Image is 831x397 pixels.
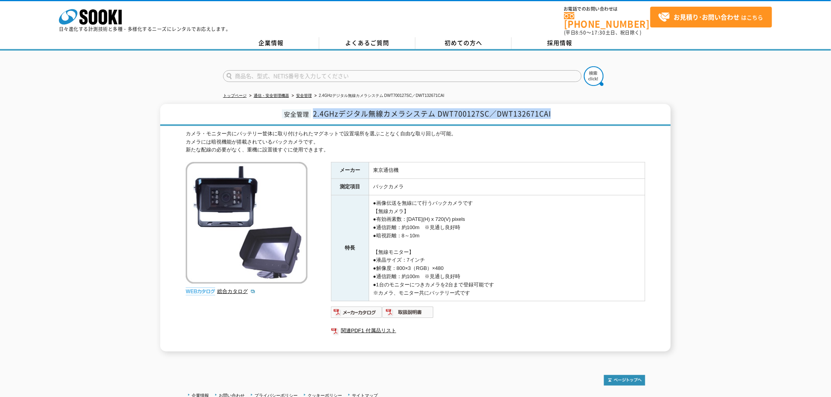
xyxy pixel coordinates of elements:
[445,38,483,47] span: 初めての方へ
[674,12,740,22] strong: お見積り･お問い合わせ
[186,130,645,154] div: カメラ・モニター共にバッテリー筐体に取り付けられたマグネットで設置場所を選ぶことなく自由な取り回しが可能。 カメラには暗視機能が搭載されているバックカメラです。 新たな配線の必要がなく、重機に設...
[331,195,369,301] th: 特長
[331,326,645,336] a: 関連PDF1 付属品リスト
[313,92,445,100] li: 2.4GHzデジタル無線カメラシステム DWT700127SC／DWT132671CAI
[591,29,606,36] span: 17:30
[331,306,383,319] img: メーカーカタログ
[564,12,650,28] a: [PHONE_NUMBER]
[331,311,383,317] a: メーカーカタログ
[584,66,604,86] img: btn_search.png
[369,162,645,179] td: 東京通信機
[650,7,772,27] a: お見積り･お問い合わせはこちら
[223,70,582,82] input: 商品名、型式、NETIS番号を入力してください
[282,109,311,118] span: 安全管理
[369,179,645,195] td: バックカメラ
[217,288,256,294] a: 総合カタログ
[296,93,312,98] a: 安全管理
[186,288,215,295] img: webカタログ
[313,108,551,119] span: 2.4GHzデジタル無線カメラシステム DWT700127SC／DWT132671CAI
[319,37,415,49] a: よくあるご質問
[512,37,608,49] a: 採用情報
[369,195,645,301] td: ●画像伝送を無線にて行うバックカメラです 【無線カメラ】 ●有効画素数：[DATE](H) x 720(V) pixels ●通信距離：約100m ※見通し良好時 ●暗視距離：8～10m 【無線...
[576,29,587,36] span: 8:50
[186,162,308,284] img: 2.4GHzデジタル無線カメラシステム DWT700127SC／DWT132671CAI
[254,93,289,98] a: 通信・安全管理機器
[564,7,650,11] span: お電話でのお問い合わせは
[383,311,434,317] a: 取扱説明書
[59,27,231,31] p: 日々進化する計測技術と多種・多様化するニーズにレンタルでお応えします。
[658,11,763,23] span: はこちら
[415,37,512,49] a: 初めての方へ
[223,37,319,49] a: 企業情報
[564,29,642,36] span: (平日 ～ 土日、祝日除く)
[223,93,247,98] a: トップページ
[331,162,369,179] th: メーカー
[383,306,434,319] img: 取扱説明書
[331,179,369,195] th: 測定項目
[604,375,645,386] img: トップページへ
